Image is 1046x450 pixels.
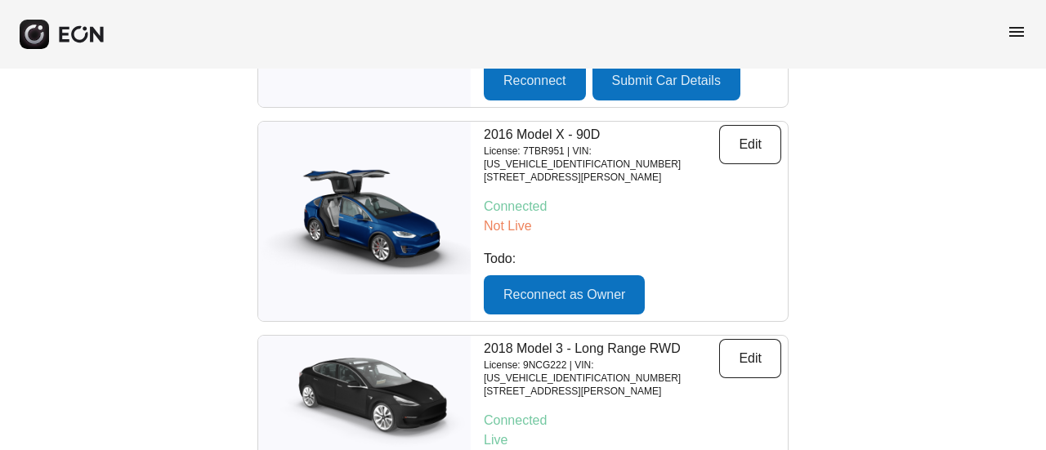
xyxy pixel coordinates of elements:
[484,61,586,100] button: Reconnect
[46,26,80,39] div: v 4.0.25
[258,168,471,274] img: car
[163,95,176,108] img: tab_keywords_by_traffic_grey.svg
[26,26,39,39] img: logo_orange.svg
[484,385,719,398] p: [STREET_ADDRESS][PERSON_NAME]
[44,95,57,108] img: tab_domain_overview_orange.svg
[484,411,781,430] p: Connected
[484,216,781,236] p: Not Live
[484,249,781,269] p: Todo:
[42,42,180,56] div: Domain: [DOMAIN_NAME]
[592,61,740,100] button: Submit Car Details
[484,197,781,216] p: Connected
[62,96,146,107] div: Domain Overview
[484,339,719,359] p: 2018 Model 3 - Long Range RWD
[181,96,275,107] div: Keywords by Traffic
[484,275,645,314] button: Reconnect as Owner
[484,171,719,184] p: [STREET_ADDRESS][PERSON_NAME]
[484,430,781,450] p: Live
[484,359,719,385] p: License: 9NCG222 | VIN: [US_VEHICLE_IDENTIFICATION_NUMBER]
[26,42,39,56] img: website_grey.svg
[719,125,781,164] button: Edit
[484,125,719,145] p: 2016 Model X - 90D
[719,339,781,378] button: Edit
[1007,22,1026,42] span: menu
[484,145,719,171] p: License: 7TBR951 | VIN: [US_VEHICLE_IDENTIFICATION_NUMBER]
[258,343,471,449] img: car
